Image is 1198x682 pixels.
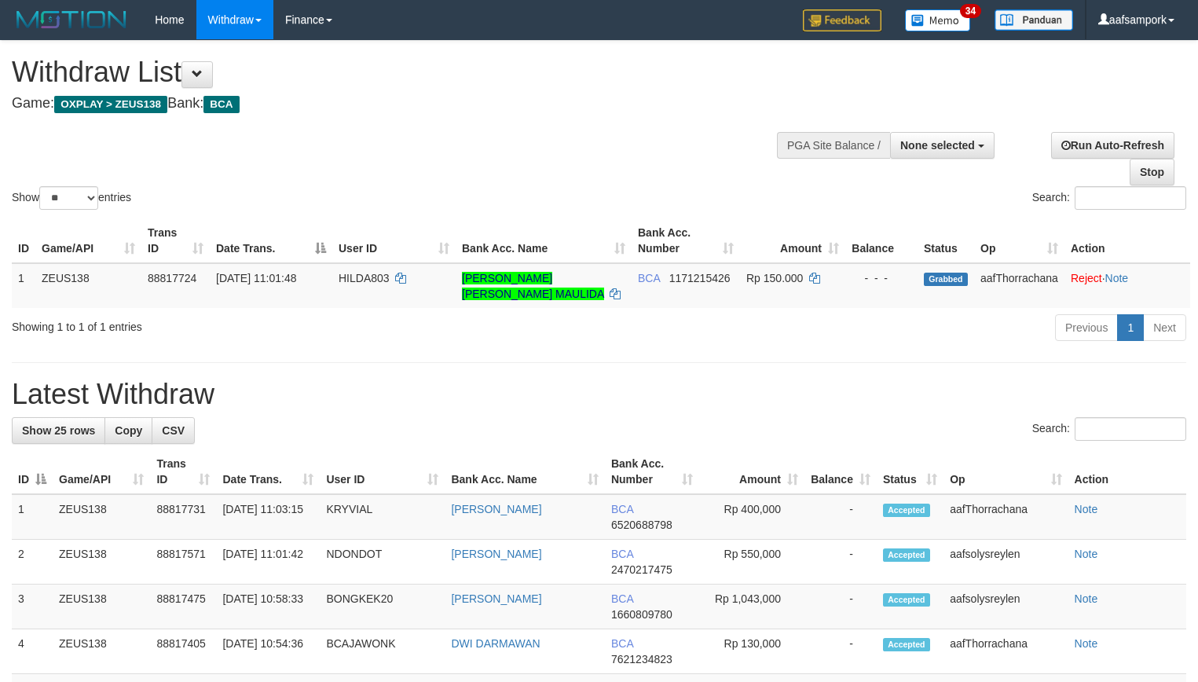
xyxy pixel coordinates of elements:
[216,272,296,284] span: [DATE] 11:01:48
[1075,548,1098,560] a: Note
[1064,263,1190,308] td: ·
[877,449,943,494] th: Status: activate to sort column ascending
[943,494,1068,540] td: aafThorrachana
[12,585,53,629] td: 3
[12,417,105,444] a: Show 25 rows
[1075,592,1098,605] a: Note
[115,424,142,437] span: Copy
[150,449,216,494] th: Trans ID: activate to sort column ascending
[12,186,131,210] label: Show entries
[339,272,390,284] span: HILDA803
[740,218,845,263] th: Amount: activate to sort column ascending
[845,218,918,263] th: Balance
[995,9,1073,31] img: panduan.png
[53,449,150,494] th: Game/API: activate to sort column ascending
[804,494,877,540] td: -
[1032,186,1186,210] label: Search:
[203,96,239,113] span: BCA
[943,585,1068,629] td: aafsolysreylen
[905,9,971,31] img: Button%20Memo.svg
[746,272,803,284] span: Rp 150.000
[53,585,150,629] td: ZEUS138
[611,519,672,531] span: Copy 6520688798 to clipboard
[12,449,53,494] th: ID: activate to sort column descending
[53,540,150,585] td: ZEUS138
[669,272,731,284] span: Copy 1171215426 to clipboard
[22,424,95,437] span: Show 25 rows
[12,379,1186,410] h1: Latest Withdraw
[890,132,995,159] button: None selected
[35,263,141,308] td: ZEUS138
[451,592,541,605] a: [PERSON_NAME]
[1068,449,1186,494] th: Action
[1064,218,1190,263] th: Action
[943,540,1068,585] td: aafsolysreylen
[12,57,783,88] h1: Withdraw List
[699,494,804,540] td: Rp 400,000
[12,313,487,335] div: Showing 1 to 1 of 1 entries
[803,9,881,31] img: Feedback.jpg
[53,494,150,540] td: ZEUS138
[462,272,604,300] a: [PERSON_NAME] [PERSON_NAME] MAULIDA
[150,585,216,629] td: 88817475
[960,4,981,18] span: 34
[216,585,320,629] td: [DATE] 10:58:33
[1130,159,1174,185] a: Stop
[611,563,672,576] span: Copy 2470217475 to clipboard
[12,8,131,31] img: MOTION_logo.png
[924,273,968,286] span: Grabbed
[1075,186,1186,210] input: Search:
[12,629,53,674] td: 4
[804,629,877,674] td: -
[451,548,541,560] a: [PERSON_NAME]
[699,585,804,629] td: Rp 1,043,000
[216,629,320,674] td: [DATE] 10:54:36
[456,218,632,263] th: Bank Acc. Name: activate to sort column ascending
[53,629,150,674] td: ZEUS138
[1105,272,1129,284] a: Note
[611,653,672,665] span: Copy 7621234823 to clipboard
[611,637,633,650] span: BCA
[605,449,699,494] th: Bank Acc. Number: activate to sort column ascending
[39,186,98,210] select: Showentries
[320,540,445,585] td: NDONDOT
[699,540,804,585] td: Rp 550,000
[1051,132,1174,159] a: Run Auto-Refresh
[35,218,141,263] th: Game/API: activate to sort column ascending
[451,503,541,515] a: [PERSON_NAME]
[699,629,804,674] td: Rp 130,000
[12,218,35,263] th: ID
[883,548,930,562] span: Accepted
[638,272,660,284] span: BCA
[1075,503,1098,515] a: Note
[804,540,877,585] td: -
[104,417,152,444] a: Copy
[12,540,53,585] td: 2
[162,424,185,437] span: CSV
[918,218,974,263] th: Status
[611,608,672,621] span: Copy 1660809780 to clipboard
[216,494,320,540] td: [DATE] 11:03:15
[1075,637,1098,650] a: Note
[974,218,1064,263] th: Op: activate to sort column ascending
[12,96,783,112] h4: Game: Bank:
[777,132,890,159] div: PGA Site Balance /
[445,449,605,494] th: Bank Acc. Name: activate to sort column ascending
[611,592,633,605] span: BCA
[611,548,633,560] span: BCA
[943,629,1068,674] td: aafThorrachana
[883,638,930,651] span: Accepted
[141,218,210,263] th: Trans ID: activate to sort column ascending
[632,218,740,263] th: Bank Acc. Number: activate to sort column ascending
[12,494,53,540] td: 1
[883,593,930,607] span: Accepted
[804,449,877,494] th: Balance: activate to sort column ascending
[216,540,320,585] td: [DATE] 11:01:42
[900,139,975,152] span: None selected
[974,263,1064,308] td: aafThorrachana
[943,449,1068,494] th: Op: activate to sort column ascending
[1071,272,1102,284] a: Reject
[210,218,332,263] th: Date Trans.: activate to sort column descending
[332,218,456,263] th: User ID: activate to sort column ascending
[320,585,445,629] td: BONGKEK20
